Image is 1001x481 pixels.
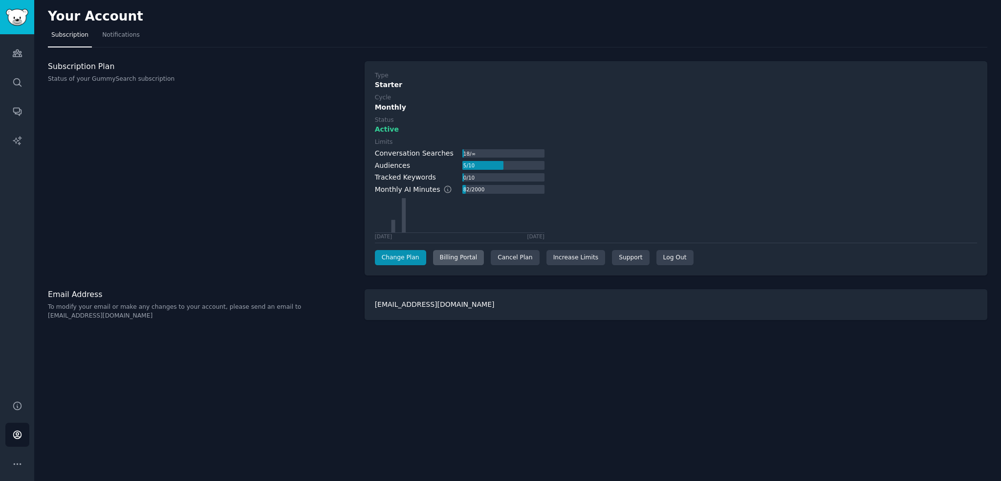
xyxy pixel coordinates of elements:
span: Notifications [102,31,140,40]
a: Notifications [99,27,143,47]
a: Support [612,250,649,266]
div: Log Out [656,250,694,266]
p: To modify your email or make any changes to your account, please send an email to [EMAIL_ADDRESS]... [48,303,354,320]
div: Tracked Keywords [375,172,436,183]
span: Subscription [51,31,88,40]
div: Billing Portal [433,250,484,266]
div: Monthly AI Minutes [375,184,462,195]
a: Change Plan [375,250,426,266]
div: Conversation Searches [375,148,454,159]
div: [DATE] [527,233,544,240]
div: [DATE] [375,233,392,240]
div: 0 / 10 [462,173,476,182]
h3: Subscription Plan [48,61,354,71]
h3: Email Address [48,289,354,299]
div: 18 / ∞ [462,149,477,158]
div: [EMAIL_ADDRESS][DOMAIN_NAME] [365,289,987,320]
p: Status of your GummySearch subscription [48,75,354,84]
div: Type [375,71,389,80]
a: Subscription [48,27,92,47]
span: Active [375,124,399,135]
img: GummySearch logo [6,9,28,26]
div: 5 / 10 [462,161,476,170]
div: 82 / 2000 [462,185,485,194]
div: Cancel Plan [491,250,539,266]
a: Increase Limits [546,250,606,266]
div: Limits [375,138,393,147]
div: Starter [375,80,977,90]
div: Monthly [375,102,977,113]
div: Status [375,116,394,125]
div: Audiences [375,160,410,171]
h2: Your Account [48,9,143,24]
div: Cycle [375,93,391,102]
